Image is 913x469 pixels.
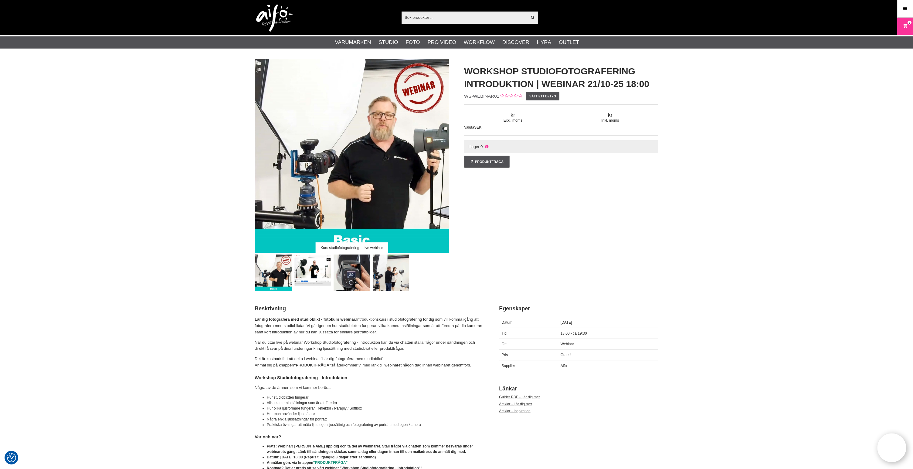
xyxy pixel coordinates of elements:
img: Kurs studiofotografering - Live webinar [255,59,449,253]
img: Vi visar några snygga ljussättningar [373,255,409,291]
a: Workflow [464,39,495,46]
span: Datum [502,320,512,325]
span: Valuta [464,125,474,130]
a: Foto [406,39,420,46]
span: 0 [480,144,483,149]
a: Outlet [559,39,579,46]
h1: Workshop Studiofotografering Introduktion | Webinar 21/10-25 18:00 [464,65,658,90]
span: 18:00 - ca 19:30 [561,331,587,336]
strong: Datum: [DATE] 18:00 (Repris tillgänglig 3 dagar efter sändning) [267,455,376,459]
a: Guider PDF - Lär dig mer [499,395,540,399]
p: Introduktionskurs i studiofotografering för dig som vill komma igång att fotografera med studiobl... [255,316,484,335]
a: Artiklar - Lär dig mer [499,402,532,406]
span: I lager [468,144,480,149]
img: Vi visar hur du ställer in blixt och kamera [334,255,370,291]
li: Hur man använder ljusmätare [267,411,484,417]
span: "PRODUKTFRÅGA" [313,461,348,465]
li: Hur olika ljusformare fungerar, Reflektor / Paraply / Softbox [267,406,484,411]
h4: Var och när? [255,434,484,440]
h2: Egenskaper [499,305,658,312]
span: 8 [908,20,911,25]
a: Pro Video [427,39,456,46]
img: logo.png [256,5,293,32]
a: Discover [502,39,529,46]
h4: Workshop Studiofotografering - Introduktion [255,375,484,381]
i: Ej i lager [484,144,489,149]
button: Samtyckesinställningar [7,452,16,463]
strong: Anmälan görs via knappen [267,461,348,465]
span: Webinar [561,342,574,346]
span: Ort [502,342,507,346]
a: Studio [378,39,398,46]
a: Produktfråga [464,156,510,168]
img: Häng med på live webinar - lär dig studiofotografering [294,255,331,291]
span: Aifo [561,364,567,368]
h2: Beskrivning [255,305,484,312]
img: Revisit consent button [7,453,16,462]
span: Tid [502,331,507,336]
div: Kurs studiofotografering - Live webinar [316,242,388,253]
a: Artiklar - Inspiration [499,409,530,413]
span: Gratis! [561,353,571,357]
span: Supplier [502,364,515,368]
strong: "PRODUKTFRÅGA" [294,363,331,367]
span: Inkl. moms [562,118,659,123]
a: 8 [898,19,913,33]
span: Pris [502,353,508,357]
span: SEK [474,125,481,130]
a: Varumärken [335,39,371,46]
strong: Plats: Webinar! [PERSON_NAME] upp dig och ta del av webinaret. Ställ frågor via chatten som komme... [267,444,473,454]
a: Sätt ett betyg [526,92,560,100]
input: Sök produkter ... [402,13,527,22]
li: Vilka kamerainställningar som är att föredra [267,400,484,406]
h2: Länkar [499,385,658,393]
li: Hur studioblixten fungerar [267,395,484,400]
img: Kurs studiofotografering - Live webinar [255,255,292,291]
p: Några av de ämnen som vi kommer beröra. [255,385,484,391]
span: [DATE] [561,320,572,325]
span: WS-WEBINAR01 [464,93,499,99]
div: Kundbetyg: 0 [499,93,522,100]
strong: Lär dig fotografera med studioblixt - fotokurs webinar. [255,317,356,322]
p: Det är kostnadsfritt att delta i webinar "Lär dig fotografera med studioblixt". Anmäl dig på knap... [255,356,484,369]
p: När du tittar live på webinar Workshop Studiofotografering - Introduktion kan du via chatten stäl... [255,339,484,352]
span: Exkl. moms [464,118,562,123]
a: Hyra [537,39,551,46]
li: Praktiska övningar att mäta ljus, egen ljussättnig och fotografering av porträtt med egen kamera [267,422,484,427]
li: Några enkla ljussättningar för porträtt [267,417,484,422]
